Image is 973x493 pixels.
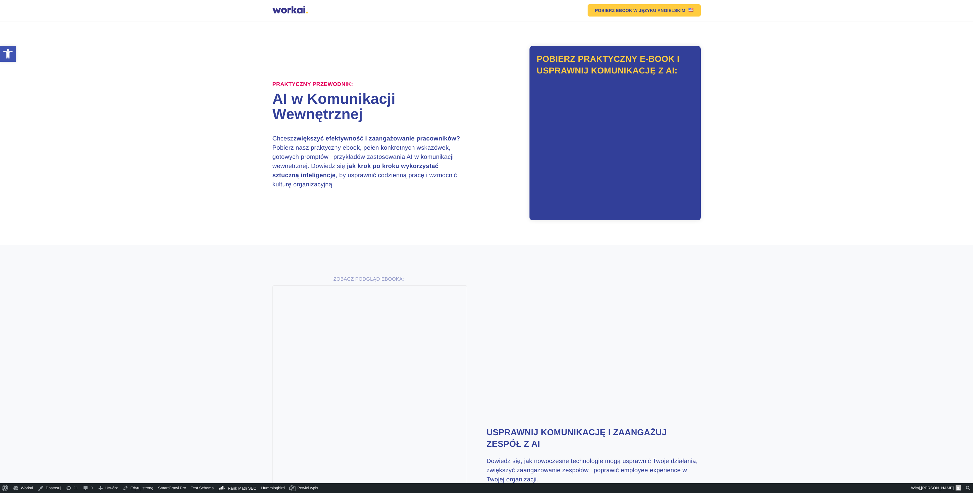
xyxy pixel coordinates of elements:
[156,483,189,493] a: SmartCrawl Pro
[91,483,93,493] span: 0
[259,483,287,493] a: Hummingbird
[74,483,78,493] span: 11
[588,4,700,17] a: POBIERZ EBOOKW JĘZYKU ANGIELSKIMUS flag
[909,483,964,493] a: Witaj,
[487,427,701,450] h2: Usprawnij komunikację i zaangażuj zespół z AI
[537,84,693,209] iframe: Form 0
[595,8,632,13] em: POBIERZ EBOOK
[216,483,259,493] a: Kokpit Rank Math
[11,483,35,493] a: Workai
[273,163,439,179] strong: jak krok po kroku wykorzystać sztuczną inteligencję
[273,134,465,189] h3: Chcesz Pobierz nasz praktyczny ebook, pełen konkretnych wskazówek, gotowych promptów i przykładów...
[120,483,156,493] a: Edytuj stronę
[273,92,487,122] h1: AI w Komunikacji Wewnętrznej
[106,483,118,493] span: Utwórz
[689,8,693,12] img: US flag
[189,483,216,493] a: Test Schema
[273,81,353,88] label: Praktyczny przewodnik:
[921,486,954,490] span: [PERSON_NAME]
[537,53,693,77] h2: Pobierz praktyczny e-book i usprawnij komunikację z AI:
[35,483,64,493] a: Dostosuj
[293,135,460,142] strong: zwiększyć efektywność i zaangażowanie pracowników?
[297,483,318,493] span: Powiel wpis
[487,457,701,484] h3: Dowiedz się, jak nowoczesne technologie mogą usprawnić Twoje działania, zwiększyć zaangażowanie z...
[273,276,465,283] p: ZOBACZ PODGLĄD EBOOKA:
[228,486,257,491] span: Rank Math SEO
